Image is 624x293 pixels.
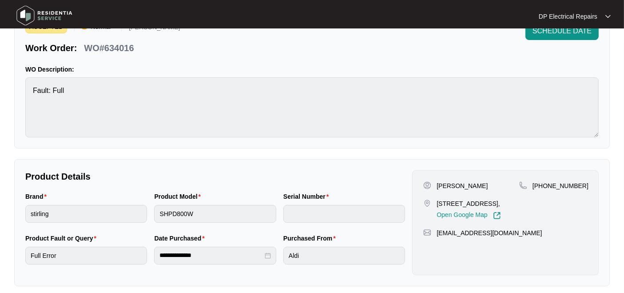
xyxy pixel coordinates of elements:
[605,14,611,19] img: dropdown arrow
[423,181,431,189] img: user-pin
[25,192,50,201] label: Brand
[25,234,100,243] label: Product Fault or Query
[437,229,542,237] p: [EMAIL_ADDRESS][DOMAIN_NAME]
[25,77,599,137] textarea: Fault: Full
[539,12,597,21] p: DP Electrical Repairs
[159,251,262,260] input: Date Purchased
[525,22,599,40] button: SCHEDULE DATE
[13,2,76,29] img: residentia service logo
[437,181,488,190] p: [PERSON_NAME]
[423,199,431,207] img: map-pin
[519,181,527,189] img: map-pin
[154,205,276,223] input: Product Model
[25,205,147,223] input: Brand
[25,170,405,183] p: Product Details
[154,192,204,201] label: Product Model
[154,234,208,243] label: Date Purchased
[25,247,147,265] input: Product Fault or Query
[25,42,77,54] p: Work Order:
[493,212,501,220] img: Link-External
[533,181,588,190] p: [PHONE_NUMBER]
[283,192,332,201] label: Serial Number
[283,247,405,265] input: Purchased From
[84,42,134,54] p: WO#634016
[437,212,501,220] a: Open Google Map
[423,229,431,237] img: map-pin
[437,199,501,208] p: [STREET_ADDRESS],
[283,205,405,223] input: Serial Number
[533,26,592,36] span: SCHEDULE DATE
[25,65,599,74] p: WO Description:
[283,234,339,243] label: Purchased From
